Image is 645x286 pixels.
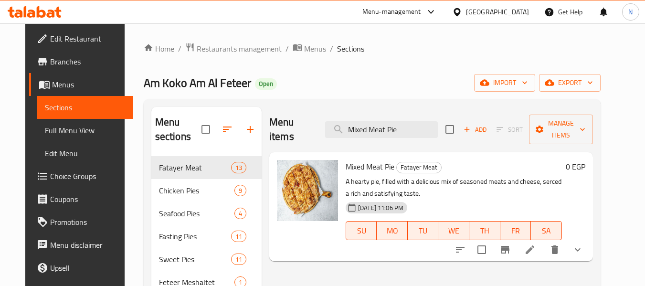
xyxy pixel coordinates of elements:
[29,256,133,279] a: Upsell
[144,42,601,55] nav: breadcrumb
[535,224,558,238] span: SA
[460,122,490,137] button: Add
[362,6,421,18] div: Menu-management
[255,80,277,88] span: Open
[442,224,465,238] span: WE
[350,224,373,238] span: SU
[159,208,234,219] span: Seafood Pies
[537,117,585,141] span: Manage items
[50,216,126,228] span: Promotions
[277,160,338,221] img: Mixed Meat Pie
[216,118,239,141] span: Sort sections
[231,231,246,242] div: items
[440,119,460,139] span: Select section
[566,238,589,261] button: show more
[490,122,529,137] span: Select section first
[547,77,593,89] span: export
[151,225,262,248] div: Fasting Pies11
[346,176,562,200] p: A hearty pie, filled with a delicious mix of seasoned meats and cheese, serced a rich and satisfy...
[151,202,262,225] div: Seafood Pies4
[144,43,174,54] a: Home
[285,43,289,54] li: /
[539,74,601,92] button: export
[474,74,535,92] button: import
[50,56,126,67] span: Branches
[543,238,566,261] button: delete
[466,7,529,17] div: [GEOGRAPHIC_DATA]
[482,77,528,89] span: import
[449,238,472,261] button: sort-choices
[50,170,126,182] span: Choice Groups
[438,221,469,240] button: WE
[381,224,404,238] span: MO
[50,193,126,205] span: Coupons
[159,231,231,242] span: Fasting Pies
[50,33,126,44] span: Edit Restaurant
[566,160,585,173] h6: 0 EGP
[151,156,262,179] div: Fatayer Meat13
[155,115,201,144] h2: Menu sections
[628,7,633,17] span: N
[412,224,435,238] span: TU
[151,248,262,271] div: Sweet Pies11
[377,221,408,240] button: MO
[45,125,126,136] span: Full Menu View
[37,96,133,119] a: Sections
[500,221,531,240] button: FR
[45,148,126,159] span: Edit Menu
[346,221,377,240] button: SU
[37,142,133,165] a: Edit Menu
[354,203,407,212] span: [DATE] 11:06 PM
[269,115,314,144] h2: Menu items
[52,79,126,90] span: Menus
[159,185,234,196] span: Chicken Pies
[29,73,133,96] a: Menus
[234,185,246,196] div: items
[196,119,216,139] span: Select all sections
[29,211,133,233] a: Promotions
[472,240,492,260] span: Select to update
[37,119,133,142] a: Full Menu View
[462,124,488,135] span: Add
[397,162,441,173] span: Fatayer Meat
[337,43,364,54] span: Sections
[159,162,231,173] span: Fatayer Meat
[304,43,326,54] span: Menus
[494,238,517,261] button: Branch-specific-item
[531,221,562,240] button: SA
[234,208,246,219] div: items
[469,221,500,240] button: TH
[346,159,394,174] span: Mixed Meat Pie
[159,254,231,265] span: Sweet Pies
[144,72,251,94] span: Am Koko Am Al Feteer
[29,50,133,73] a: Branches
[325,121,438,138] input: search
[529,115,593,144] button: Manage items
[232,255,246,264] span: 11
[293,42,326,55] a: Menus
[524,244,536,255] a: Edit menu item
[232,232,246,241] span: 11
[50,239,126,251] span: Menu disclaimer
[504,224,528,238] span: FR
[408,221,439,240] button: TU
[231,254,246,265] div: items
[197,43,282,54] span: Restaurants management
[29,233,133,256] a: Menu disclaimer
[239,118,262,141] button: Add section
[29,165,133,188] a: Choice Groups
[572,244,583,255] svg: Show Choices
[460,122,490,137] span: Add item
[50,262,126,274] span: Upsell
[330,43,333,54] li: /
[185,42,282,55] a: Restaurants management
[29,188,133,211] a: Coupons
[232,163,246,172] span: 13
[178,43,181,54] li: /
[255,78,277,90] div: Open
